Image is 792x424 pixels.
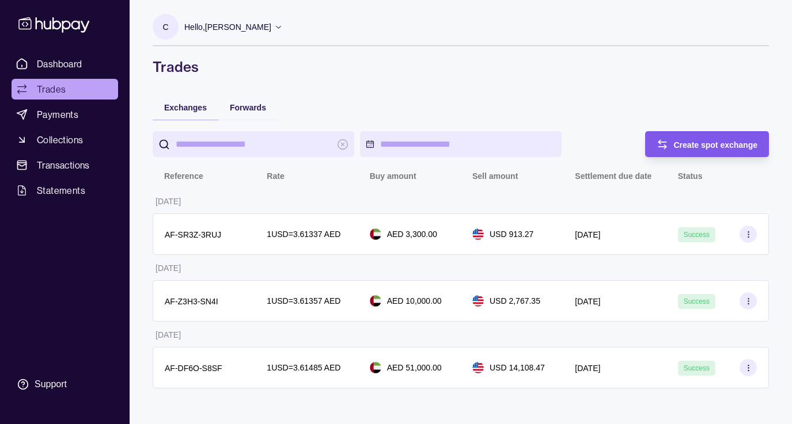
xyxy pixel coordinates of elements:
[678,171,703,181] p: Status
[12,155,118,175] a: Transactions
[164,171,203,181] p: Reference
[37,108,78,121] span: Payments
[575,171,651,181] p: Settlement due date
[35,378,67,391] div: Support
[645,131,770,157] button: Create spot exchange
[387,361,442,374] p: AED 51,000.00
[156,330,181,339] p: [DATE]
[267,295,340,307] p: 1 USD = 3.61357 AED
[37,184,85,197] span: Statements
[575,230,600,239] p: [DATE]
[162,21,168,33] p: C
[12,180,118,201] a: Statements
[370,362,381,373] img: ae
[674,140,758,150] span: Create spot exchange
[575,364,600,373] p: [DATE]
[490,295,540,307] p: USD 2,767.35
[165,230,221,239] p: AF-SR3Z-3RUJ
[684,364,710,372] span: Success
[12,372,118,396] a: Support
[387,295,442,307] p: AED 10,000.00
[370,228,381,240] img: ae
[490,361,545,374] p: USD 14,108.47
[37,133,83,147] span: Collections
[230,103,266,112] span: Forwards
[370,295,381,307] img: ae
[267,361,340,374] p: 1 USD = 3.61485 AED
[472,362,484,373] img: us
[12,129,118,150] a: Collections
[184,21,271,33] p: Hello, [PERSON_NAME]
[12,54,118,74] a: Dashboard
[156,263,181,273] p: [DATE]
[267,228,340,240] p: 1 USD = 3.61337 AED
[490,228,533,240] p: USD 913.27
[153,58,769,76] h1: Trades
[12,79,118,100] a: Trades
[267,171,284,181] p: Rate
[37,158,90,172] span: Transactions
[370,171,416,181] p: Buy amount
[684,297,710,305] span: Success
[387,228,437,240] p: AED 3,300.00
[684,231,710,239] span: Success
[176,131,331,157] input: search
[164,103,207,112] span: Exchanges
[575,297,600,306] p: [DATE]
[156,197,181,206] p: [DATE]
[37,57,82,71] span: Dashboard
[12,104,118,125] a: Payments
[472,228,484,240] img: us
[472,295,484,307] img: us
[165,364,222,373] p: AF-DF6O-S8SF
[472,171,518,181] p: Sell amount
[37,82,66,96] span: Trades
[165,297,218,306] p: AF-Z3H3-SN4I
